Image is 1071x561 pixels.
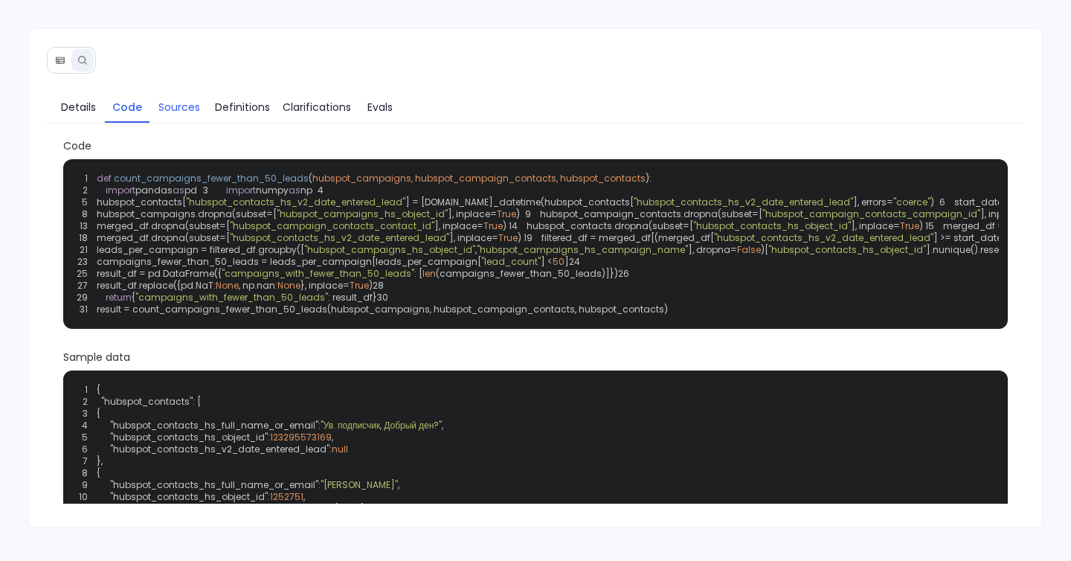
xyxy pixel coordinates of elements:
span: : [318,420,321,432]
span: Definitions [215,99,270,115]
span: , np.nan: [239,279,277,292]
span: "hubspot_contacts_hs_v2_date_entered_lead" [714,231,933,244]
span: len [422,267,436,280]
span: "hubspot_campaign_contacts_contact_id" [230,219,434,232]
span: Clarifications [283,99,351,115]
span: "hubspot_contacts_hs_full_name_or_email" [110,479,318,491]
span: def [97,172,112,185]
span: 24 [569,256,589,268]
span: "coerce" [893,196,930,208]
span: "hubspot_campaigns_hs_object_id" [304,243,475,256]
span: { [68,408,1004,420]
span: merged_df.dropna(subset=[ [97,231,230,244]
span: count_campaigns_fewer_than_50_leads [114,172,309,185]
span: { [68,467,1004,479]
span: "[DATE] 01:42:53" [332,503,405,515]
span: Details [61,99,96,115]
span: : [268,491,270,503]
span: Code [63,138,1009,153]
span: leads_per_campaign = filtered_df.groupby([ [97,243,304,256]
span: 11 [68,503,97,515]
span: "hubspot_contacts_hs_full_name_or_email" [110,420,318,432]
span: as [173,184,184,196]
span: "hubspot_campaign_contacts_campaign_id" [762,208,980,220]
span: ( [309,172,312,185]
span: : [268,432,270,443]
span: ], errors= [853,196,893,208]
span: { [132,291,135,304]
span: 50 [553,255,565,268]
span: 123295573169 [270,432,332,443]
span: 29 [77,292,97,304]
span: 8 [77,208,97,220]
span: 31 [77,304,97,315]
span: { [97,384,100,396]
span: ], inplace= [434,219,483,232]
span: 4 [68,420,97,432]
span: )[ [761,243,768,256]
span: 1 [77,173,97,185]
span: ) [516,208,520,220]
span: import [226,184,256,196]
span: numpy [256,184,289,196]
span: True [498,231,518,244]
span: "hubspot_campaigns_hs_object_id" [277,208,448,220]
span: Evals [367,99,393,115]
span: hubspot_contacts.dropna(subset=[ [527,219,693,232]
span: 7 [68,455,97,467]
span: return [106,291,132,304]
span: hubspot_campaigns, hubspot_campaign_contacts, hubspot_contacts [312,172,646,185]
span: 4 [312,185,332,196]
span: filtered_df = merged_df[(merged_df[ [541,231,714,244]
span: as [289,184,300,196]
span: "hubspot_contacts" [101,396,193,408]
span: 3 [68,408,97,420]
span: null [332,443,348,455]
span: Sample data [63,350,1009,365]
span: 15 [923,220,943,232]
span: 9 [520,208,540,220]
span: , [475,243,477,256]
span: : [ [414,267,422,280]
span: ) [919,219,923,232]
span: 10 [68,491,97,503]
span: , [442,420,443,432]
span: 3 [197,185,217,196]
span: "campaigns_with_fewer_than_50_leads" [222,267,414,280]
span: "hubspot_contacts_hs_object_id" [110,432,268,443]
span: False [737,243,761,256]
span: 28 [373,280,393,292]
span: result_df = pd.DataFrame({ [97,267,222,280]
span: ): [646,172,652,185]
span: 21 [77,244,97,256]
span: ) [369,279,373,292]
span: None [277,279,300,292]
span: True [483,219,503,232]
span: : [ [193,396,201,408]
span: , [398,479,399,491]
span: "hubspot_contacts_hs_v2_date_entered_lead" [110,443,329,455]
span: }, [68,455,1004,467]
span: ], inplace= [851,219,900,232]
span: True [900,219,919,232]
span: (campaigns_fewer_than_50_leads)]}) [436,267,618,280]
span: 9 [68,479,97,491]
span: "lead_count" [481,255,541,268]
span: : [318,479,321,491]
span: hubspot_campaigns.dropna(subset=[ [97,208,277,220]
span: , [303,491,305,503]
span: : result_df} [328,291,377,304]
span: 27 [77,280,97,292]
span: 6 [934,196,954,208]
span: ] [565,255,569,268]
span: "Ув. подписчик, Добрый ден?" [321,420,443,432]
span: 25 [77,268,97,280]
span: None [216,279,239,292]
span: ) [503,219,506,232]
span: "hubspot_contacts_hs_v2_date_entered_lead" [110,503,329,515]
span: 5 [68,432,97,443]
span: "hubspot_contacts_hs_object_id" [110,491,268,503]
span: 2 [77,185,97,196]
span: ] = [DOMAIN_NAME]_datetime(hubspot_contacts[ [405,196,634,208]
span: merged_df.dropna(subset=[ [97,219,230,232]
